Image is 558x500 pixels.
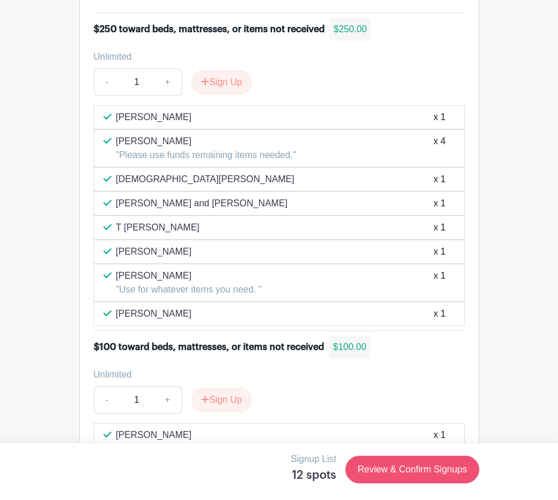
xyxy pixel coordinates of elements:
p: "Please use funds remaining items needed." [116,148,297,162]
p: "Use for whatever items you need. " [116,283,262,297]
p: [PERSON_NAME] [116,307,192,321]
div: x 1 [433,269,445,297]
p: [PERSON_NAME] [116,134,297,148]
div: $250 toward beds, mattresses, or items not received [94,22,325,36]
button: Sign Up [191,388,252,412]
div: $100 toward beds, mattresses, or items not received [94,340,324,354]
p: [DEMOGRAPHIC_DATA][PERSON_NAME] [116,172,295,186]
h5: 12 spots [291,468,336,482]
p: [PERSON_NAME] [116,110,192,124]
a: + [153,68,182,96]
p: "Please use for most needed" [116,442,237,456]
p: [PERSON_NAME] and [PERSON_NAME] [116,197,288,210]
p: T [PERSON_NAME] [116,221,200,234]
a: - [94,386,120,414]
div: Unlimited [94,368,456,382]
div: $100.00 [329,336,371,359]
div: x 1 [433,428,445,456]
div: x 1 [433,307,445,321]
div: $250.00 [329,18,372,41]
button: Sign Up [191,70,252,94]
a: - [94,68,120,96]
div: x 1 [433,110,445,124]
p: Signup List [291,452,336,466]
p: [PERSON_NAME] [116,245,192,259]
div: x 1 [433,197,445,210]
div: Unlimited [94,50,456,64]
p: [PERSON_NAME] [116,428,237,442]
p: [PERSON_NAME] [116,269,262,283]
div: x 4 [433,134,445,162]
a: + [153,386,182,414]
div: x 1 [433,172,445,186]
a: Review & Confirm Signups [345,456,479,483]
div: x 1 [433,221,445,234]
div: x 1 [433,245,445,259]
